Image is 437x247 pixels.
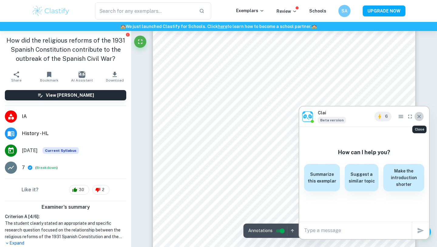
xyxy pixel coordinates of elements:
p: Review [276,8,297,15]
button: View [PERSON_NAME] [5,90,126,100]
button: AI Assistant [66,68,98,85]
span: Annotations [248,228,273,234]
span: IA [22,113,126,120]
button: Fullscreen [405,112,415,121]
p: Exemplars [236,7,264,14]
span: Current Syllabus [42,147,79,154]
span: Download [106,78,124,82]
div: Close [412,126,427,133]
img: Clastify logo [32,5,70,17]
button: UPGRADE NOW [363,5,405,16]
h6: Clai [318,110,346,116]
a: Schools [309,9,326,13]
button: Bookmark [33,68,66,85]
button: Download [98,68,131,85]
button: Close [415,112,424,121]
button: Fullscreen [134,36,146,48]
h6: Criterion A [ 4 / 6 ]: [5,213,126,220]
span: 6 [381,113,391,120]
span: Beta version [318,117,346,123]
span: Bookmark [40,78,59,82]
h6: Like it? [22,186,39,193]
div: 2 [92,185,110,195]
span: Share [11,78,22,82]
div: Clai is an AI assistant and is still in beta. He might sometimes make mistakes. Feel free to cont... [318,116,346,123]
h6: Summarize this exemplar [308,171,336,184]
button: SA [338,5,351,17]
h6: View [PERSON_NAME] [46,92,94,99]
h6: SA [341,8,348,14]
div: 30 [69,185,89,195]
h6: Make the introduction shorter [387,168,421,188]
span: History - HL [22,130,126,137]
span: [DATE] [22,147,38,154]
a: here [218,24,227,29]
h1: The student clearly stated an appropriate and specific research question focused on the relations... [5,220,126,240]
input: Search for any exemplars... [95,2,194,19]
h6: How can I help you? [338,148,390,157]
h1: How did the religious reforms of the 1931 Spanish Constitution contribute to the outbreak of the ... [5,36,126,63]
h6: We just launched Clastify for Schools. Click to learn how to become a school partner. [1,23,436,30]
span: 30 [76,187,87,193]
button: Breakdown [36,165,56,170]
span: 2 [99,187,108,193]
button: Report issue [125,32,130,37]
span: 🏫 [120,24,126,29]
img: clai.png [302,111,313,122]
button: Chat History [396,112,405,121]
p: 7 [22,164,25,171]
span: 🏫 [312,24,317,29]
h6: Suggest a similar topic [348,171,375,184]
h6: Examiner's summary [2,204,129,211]
div: This exemplar is based on the current syllabus. Feel free to refer to it for inspiration/ideas wh... [42,147,79,154]
img: AI Assistant [79,71,85,78]
p: Expand [5,240,126,246]
span: ( ) [35,165,58,171]
span: AI Assistant [71,78,93,82]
